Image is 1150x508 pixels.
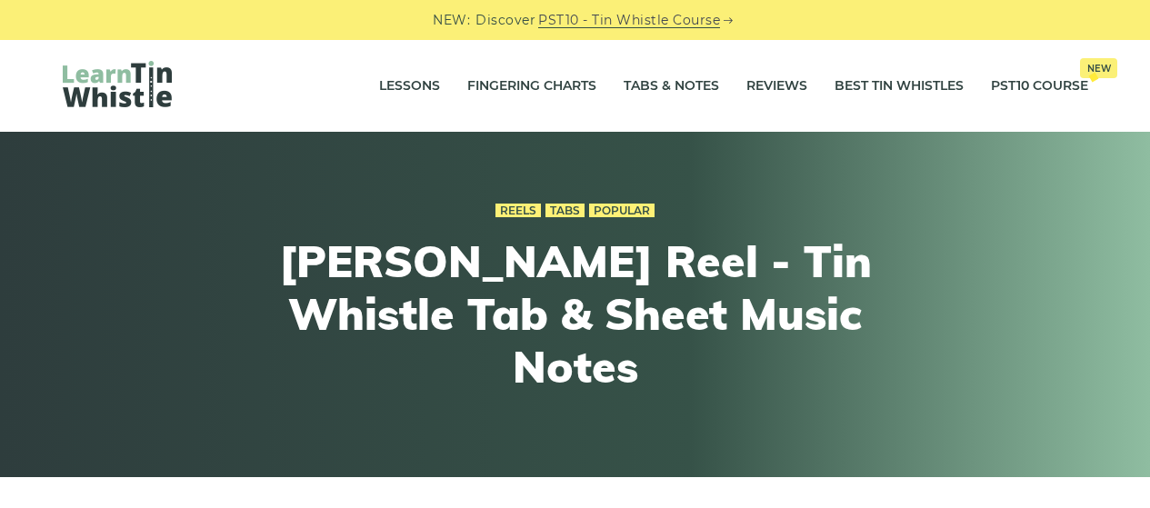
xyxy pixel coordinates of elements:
span: New [1080,58,1117,78]
a: PST10 CourseNew [991,64,1088,109]
h1: [PERSON_NAME] Reel - Tin Whistle Tab & Sheet Music Notes [241,235,910,393]
a: Tabs & Notes [624,64,719,109]
a: Fingering Charts [467,64,596,109]
a: Tabs [545,204,585,218]
a: Reels [495,204,541,218]
a: Popular [589,204,655,218]
a: Lessons [379,64,440,109]
a: Reviews [746,64,807,109]
a: Best Tin Whistles [835,64,964,109]
img: LearnTinWhistle.com [63,61,172,107]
